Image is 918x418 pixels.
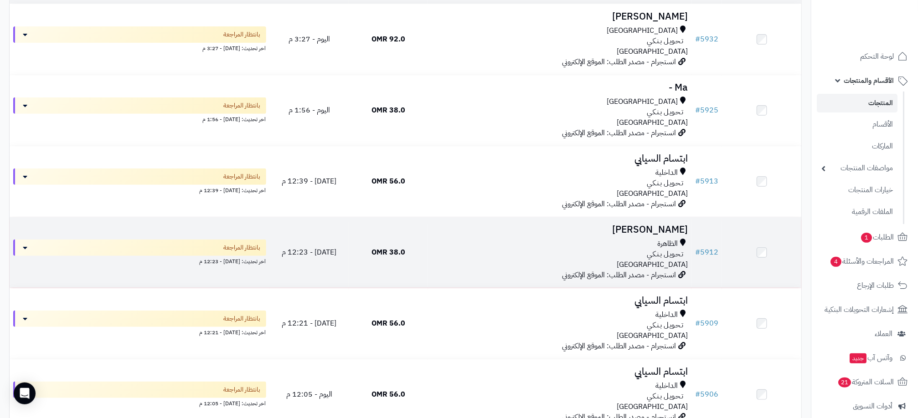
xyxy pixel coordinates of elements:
span: 56.0 OMR [371,176,405,187]
a: الملفات الرقمية [817,202,897,222]
span: بانتظار المراجعة [224,243,261,252]
span: # [695,247,700,258]
span: 1 [861,232,872,243]
span: الداخلية [655,310,678,320]
span: 38.0 OMR [371,105,405,116]
a: لوحة التحكم [817,46,913,67]
span: تـحـويـل بـنـكـي [647,249,683,260]
span: انستجرام - مصدر الطلب: الموقع الإلكتروني [562,127,676,138]
a: المراجعات والأسئلة4 [817,250,913,272]
a: #5925 [695,105,718,116]
a: #5912 [695,247,718,258]
span: # [695,176,700,187]
span: السلات المتروكة [837,376,894,388]
a: #5932 [695,34,718,45]
span: المراجعات والأسئلة [830,255,894,268]
span: [GEOGRAPHIC_DATA] [617,46,688,57]
span: الطلبات [860,231,894,244]
span: [GEOGRAPHIC_DATA] [617,401,688,412]
a: #5909 [695,318,718,329]
a: وآتس آبجديد [817,347,913,369]
div: اخر تحديث: [DATE] - 12:23 م [13,256,266,265]
span: إشعارات التحويلات البنكية [825,303,894,316]
span: بانتظار المراجعة [224,101,261,110]
h3: Ma - [432,82,688,93]
span: [GEOGRAPHIC_DATA] [617,259,688,270]
span: [GEOGRAPHIC_DATA] [607,97,678,107]
span: اليوم - 1:56 م [289,105,330,116]
div: اخر تحديث: [DATE] - 12:21 م [13,327,266,336]
span: جديد [850,353,866,363]
a: مواصفات المنتجات [817,158,897,178]
span: لوحة التحكم [860,50,894,63]
h3: ابتسام السيابي [432,153,688,164]
a: العملاء [817,323,913,345]
a: الأقسام [817,115,897,134]
a: المنتجات [817,94,897,112]
img: logo-2.png [856,20,909,39]
span: بانتظار المراجعة [224,385,261,394]
a: الطلبات1 [817,226,913,248]
span: [DATE] - 12:21 م [282,318,336,329]
div: اخر تحديث: [DATE] - 12:05 م [13,398,266,408]
span: 21 [838,377,851,387]
span: تـحـويـل بـنـكـي [647,178,683,189]
div: اخر تحديث: [DATE] - 12:39 م [13,185,266,194]
span: 38.0 OMR [371,247,405,258]
span: 92.0 OMR [371,34,405,45]
h3: ابتسام السيابي [432,367,688,377]
span: # [695,318,700,329]
a: الماركات [817,137,897,156]
span: بانتظار المراجعة [224,314,261,323]
div: Open Intercom Messenger [14,382,36,404]
span: تـحـويـل بـنـكـي [647,36,683,46]
span: # [695,105,700,116]
span: [GEOGRAPHIC_DATA] [607,25,678,36]
span: تـحـويـل بـنـكـي [647,391,683,402]
span: طلبات الإرجاع [857,279,894,292]
span: اليوم - 3:27 م [289,34,330,45]
h3: [PERSON_NAME] [432,224,688,235]
a: السلات المتروكة21 [817,371,913,393]
span: الداخلية [655,381,678,391]
a: #5913 [695,176,718,187]
a: إشعارات التحويلات البنكية [817,299,913,321]
span: الظاهرة [657,239,678,249]
span: انستجرام - مصدر الطلب: الموقع الإلكتروني [562,56,676,67]
span: انستجرام - مصدر الطلب: الموقع الإلكتروني [562,341,676,352]
span: انستجرام - مصدر الطلب: الموقع الإلكتروني [562,199,676,209]
span: # [695,389,700,400]
div: اخر تحديث: [DATE] - 3:27 م [13,43,266,52]
span: [DATE] - 12:23 م [282,247,336,258]
span: انستجرام - مصدر الطلب: الموقع الإلكتروني [562,270,676,280]
span: وآتس آب [849,352,892,364]
span: الأقسام والمنتجات [844,74,894,87]
span: تـحـويـل بـنـكـي [647,107,683,117]
span: الداخلية [655,168,678,178]
span: 56.0 OMR [371,318,405,329]
div: اخر تحديث: [DATE] - 1:56 م [13,114,266,123]
h3: [PERSON_NAME] [432,11,688,22]
a: أدوات التسويق [817,395,913,417]
a: #5906 [695,389,718,400]
span: [GEOGRAPHIC_DATA] [617,188,688,199]
span: # [695,34,700,45]
span: [DATE] - 12:39 م [282,176,336,187]
span: اليوم - 12:05 م [286,389,332,400]
a: خيارات المنتجات [817,180,897,200]
h3: ابتسام السيابي [432,296,688,306]
span: بانتظار المراجعة [224,172,261,181]
span: [GEOGRAPHIC_DATA] [617,330,688,341]
span: 56.0 OMR [371,389,405,400]
a: طلبات الإرجاع [817,275,913,296]
span: أدوات التسويق [853,400,892,413]
span: [GEOGRAPHIC_DATA] [617,117,688,128]
span: 4 [830,256,842,267]
span: تـحـويـل بـنـكـي [647,320,683,331]
span: العملاء [875,327,892,340]
span: بانتظار المراجعة [224,30,261,39]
